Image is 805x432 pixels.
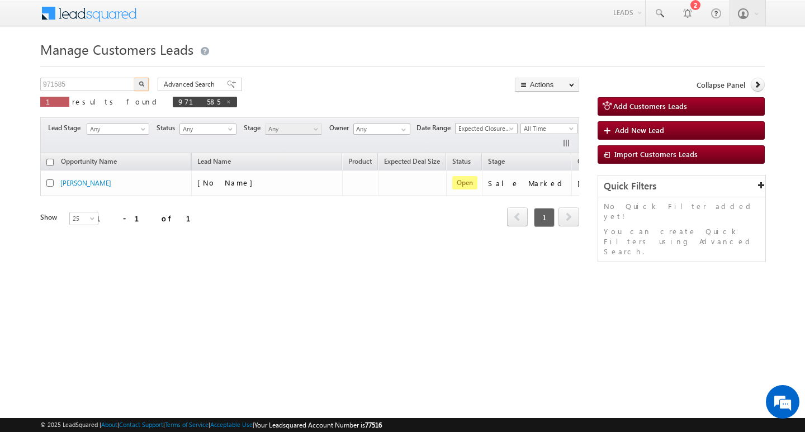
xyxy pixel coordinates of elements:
[254,421,382,429] span: Your Leadsquared Account Number is
[119,421,163,428] a: Contact Support
[72,97,161,106] span: results found
[164,79,218,89] span: Advanced Search
[139,81,144,87] img: Search
[180,124,233,134] span: Any
[604,226,760,257] p: You can create Quick Filters using Advanced Search.
[604,201,760,221] p: No Quick Filter added yet!
[40,212,60,222] div: Show
[197,178,258,187] span: [No Name]
[452,176,477,189] span: Open
[488,178,566,188] div: Sale Marked
[378,155,446,170] a: Expected Deal Size
[265,124,322,135] a: Any
[46,159,54,166] input: Check all records
[558,208,579,226] a: next
[614,149,698,159] span: Import Customers Leads
[101,421,117,428] a: About
[244,123,265,133] span: Stage
[178,97,220,106] span: 971585
[534,208,555,227] span: 1
[455,123,518,134] a: Expected Closure Date
[192,155,236,170] span: Lead Name
[577,178,651,188] div: [PERSON_NAME]
[61,157,117,165] span: Opportunity Name
[48,123,85,133] span: Lead Stage
[365,421,382,429] span: 77516
[87,124,149,135] a: Any
[46,97,64,106] span: 1
[507,208,528,226] a: prev
[416,123,455,133] span: Date Range
[488,157,505,165] span: Stage
[613,101,687,111] span: Add Customers Leads
[520,123,577,134] a: All Time
[598,175,765,197] div: Quick Filters
[329,123,353,133] span: Owner
[55,155,122,170] a: Opportunity Name
[384,157,440,165] span: Expected Deal Size
[507,207,528,226] span: prev
[577,157,597,165] span: Owner
[70,213,100,224] span: 25
[40,420,382,430] span: © 2025 LeadSquared | | | | |
[515,78,579,92] button: Actions
[395,124,409,135] a: Show All Items
[266,124,319,134] span: Any
[447,155,476,170] a: Status
[348,157,372,165] span: Product
[157,123,179,133] span: Status
[40,40,193,58] span: Manage Customers Leads
[558,207,579,226] span: next
[353,124,410,135] input: Type to Search
[482,155,510,170] a: Stage
[179,124,236,135] a: Any
[521,124,574,134] span: All Time
[456,124,514,134] span: Expected Closure Date
[165,421,209,428] a: Terms of Service
[210,421,253,428] a: Acceptable Use
[87,124,145,134] span: Any
[615,125,664,135] span: Add New Lead
[697,80,745,90] span: Collapse Panel
[69,212,98,225] a: 25
[96,212,204,225] div: 1 - 1 of 1
[60,179,111,187] a: [PERSON_NAME]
